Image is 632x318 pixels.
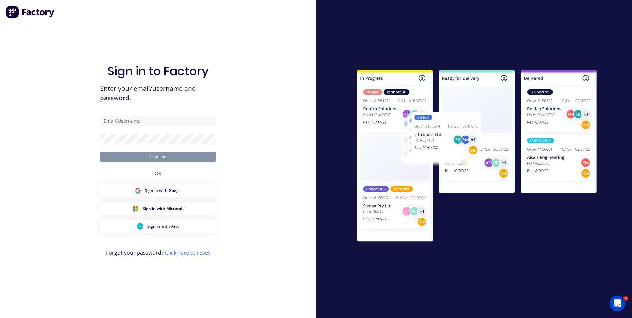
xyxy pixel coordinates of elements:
span: Sign in with Google [145,188,182,194]
input: Email/Username [100,116,216,126]
button: Google Sign inSign in with Google [100,184,216,197]
a: Click here to reset [165,249,210,256]
img: Sign in [342,57,611,257]
img: Xero Sign in [137,223,143,230]
span: Sign in with Microsoft [143,206,184,212]
div: OR [155,162,161,184]
button: Microsoft Sign inSign in with Microsoft [100,202,216,215]
span: 1 [623,296,628,301]
img: Google Sign in [135,187,141,194]
span: Sign in with Xero [147,223,179,229]
span: Forgot your password? [106,249,210,257]
iframe: Intercom live chat [610,296,625,311]
h1: Sign in to Factory [107,64,209,78]
img: Factory [5,5,55,19]
img: Microsoft Sign in [132,205,139,212]
button: Continue [100,152,216,162]
span: Enter your email/username and password. [100,84,216,103]
button: Xero Sign inSign in with Xero [100,220,216,233]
